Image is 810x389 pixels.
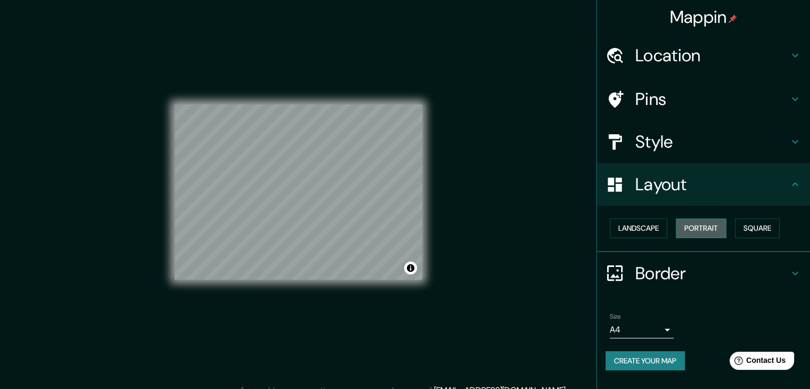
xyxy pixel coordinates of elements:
[635,88,789,110] h4: Pins
[606,351,685,371] button: Create your map
[597,78,810,120] div: Pins
[610,312,621,321] label: Size
[597,120,810,163] div: Style
[715,347,798,377] iframe: Help widget launcher
[610,218,667,238] button: Landscape
[635,263,789,284] h4: Border
[610,321,674,338] div: A4
[635,45,789,66] h4: Location
[597,34,810,77] div: Location
[635,131,789,152] h4: Style
[735,218,780,238] button: Square
[670,6,738,28] h4: Mappin
[729,14,737,23] img: pin-icon.png
[597,163,810,206] div: Layout
[404,262,417,274] button: Toggle attribution
[597,252,810,295] div: Border
[635,174,789,195] h4: Layout
[676,218,726,238] button: Portrait
[175,104,422,280] canvas: Map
